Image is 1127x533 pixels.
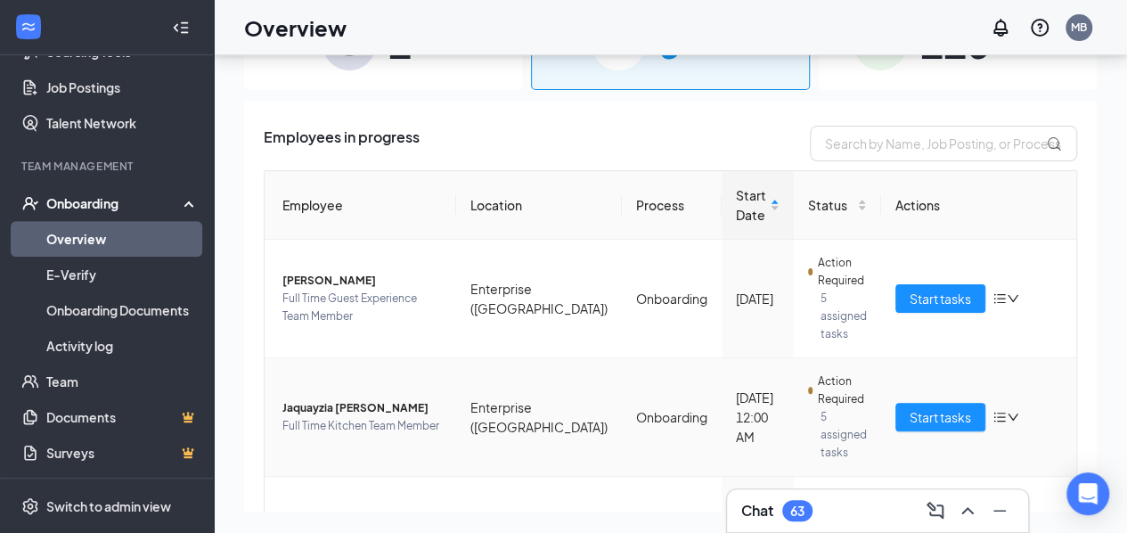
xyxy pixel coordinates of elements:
[736,289,780,308] div: [DATE]
[46,435,199,471] a: SurveysCrown
[46,328,199,364] a: Activity log
[265,171,456,240] th: Employee
[456,240,622,358] td: Enterprise ([GEOGRAPHIC_DATA])
[622,240,722,358] td: Onboarding
[282,417,442,435] span: Full Time Kitchen Team Member
[622,358,722,477] td: Onboarding
[21,159,195,174] div: Team Management
[985,496,1014,525] button: Minimize
[992,410,1007,424] span: bars
[953,496,982,525] button: ChevronUp
[818,373,867,408] span: Action Required
[818,254,867,290] span: Action Required
[989,500,1010,521] svg: Minimize
[46,70,199,105] a: Job Postings
[736,185,766,225] span: Start Date
[895,284,985,313] button: Start tasks
[21,194,39,212] svg: UserCheck
[46,257,199,292] a: E-Verify
[20,18,37,36] svg: WorkstreamLogo
[282,272,442,290] span: [PERSON_NAME]
[992,291,1007,306] span: bars
[46,399,199,435] a: DocumentsCrown
[736,388,780,447] div: [DATE] 12:00 AM
[46,292,199,328] a: Onboarding Documents
[456,171,622,240] th: Location
[794,171,881,240] th: Status
[21,497,39,515] svg: Settings
[741,501,773,521] h3: Chat
[821,290,867,343] span: 5 assigned tasks
[622,171,722,240] th: Process
[264,126,420,161] span: Employees in progress
[1029,17,1050,38] svg: QuestionInfo
[921,496,950,525] button: ComposeMessage
[910,407,971,427] span: Start tasks
[957,500,978,521] svg: ChevronUp
[1066,472,1109,515] div: Open Intercom Messenger
[282,290,442,325] span: Full Time Guest Experience Team Member
[895,403,985,431] button: Start tasks
[1007,292,1019,305] span: down
[810,126,1077,161] input: Search by Name, Job Posting, or Process
[1071,20,1087,35] div: MB
[790,504,804,519] div: 63
[881,171,1076,240] th: Actions
[46,497,171,515] div: Switch to admin view
[925,500,946,521] svg: ComposeMessage
[990,17,1011,38] svg: Notifications
[1007,411,1019,423] span: down
[46,105,199,141] a: Talent Network
[46,194,184,212] div: Onboarding
[808,195,853,215] span: Status
[910,289,971,308] span: Start tasks
[172,19,190,37] svg: Collapse
[46,221,199,257] a: Overview
[821,408,867,462] span: 5 assigned tasks
[244,12,347,43] h1: Overview
[282,399,442,417] span: Jaquayzia [PERSON_NAME]
[456,358,622,477] td: Enterprise ([GEOGRAPHIC_DATA])
[46,364,199,399] a: Team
